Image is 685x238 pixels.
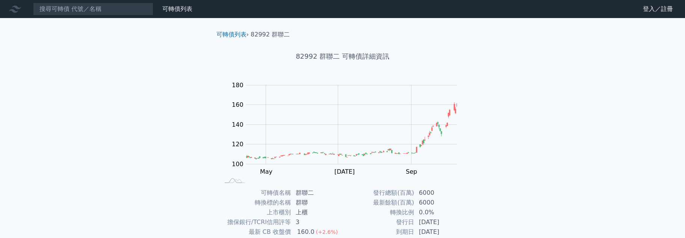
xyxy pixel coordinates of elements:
li: › [216,30,249,39]
tspan: 160 [232,101,243,108]
span: (+2.6%) [316,229,338,235]
tspan: May [260,168,272,175]
td: 發行日 [343,217,414,227]
a: 可轉債列表 [216,31,246,38]
td: 轉換標的名稱 [219,198,291,208]
td: 上櫃 [291,208,343,217]
tspan: Sep [406,168,417,175]
td: 上市櫃別 [219,208,291,217]
td: 群聯二 [291,188,343,198]
td: [DATE] [414,227,466,237]
td: 3 [291,217,343,227]
a: 登入／註冊 [637,3,679,15]
div: 160.0 [296,227,316,236]
tspan: 140 [232,121,243,128]
td: 可轉債名稱 [219,188,291,198]
td: 最新餘額(百萬) [343,198,414,208]
td: 最新 CB 收盤價 [219,227,291,237]
td: 0.0% [414,208,466,217]
input: 搜尋可轉債 代號／名稱 [33,3,153,15]
td: [DATE] [414,217,466,227]
g: Chart [228,82,468,175]
td: 6000 [414,198,466,208]
tspan: 180 [232,82,243,89]
iframe: Chat Widget [647,202,685,238]
td: 6000 [414,188,466,198]
h1: 82992 群聯二 可轉債詳細資訊 [210,51,475,62]
td: 轉換比例 [343,208,414,217]
tspan: [DATE] [334,168,355,175]
td: 到期日 [343,227,414,237]
td: 群聯 [291,198,343,208]
tspan: 120 [232,141,243,148]
td: 擔保銀行/TCRI信用評等 [219,217,291,227]
a: 可轉債列表 [162,5,192,12]
tspan: 100 [232,161,243,168]
li: 82992 群聯二 [251,30,290,39]
td: 發行總額(百萬) [343,188,414,198]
